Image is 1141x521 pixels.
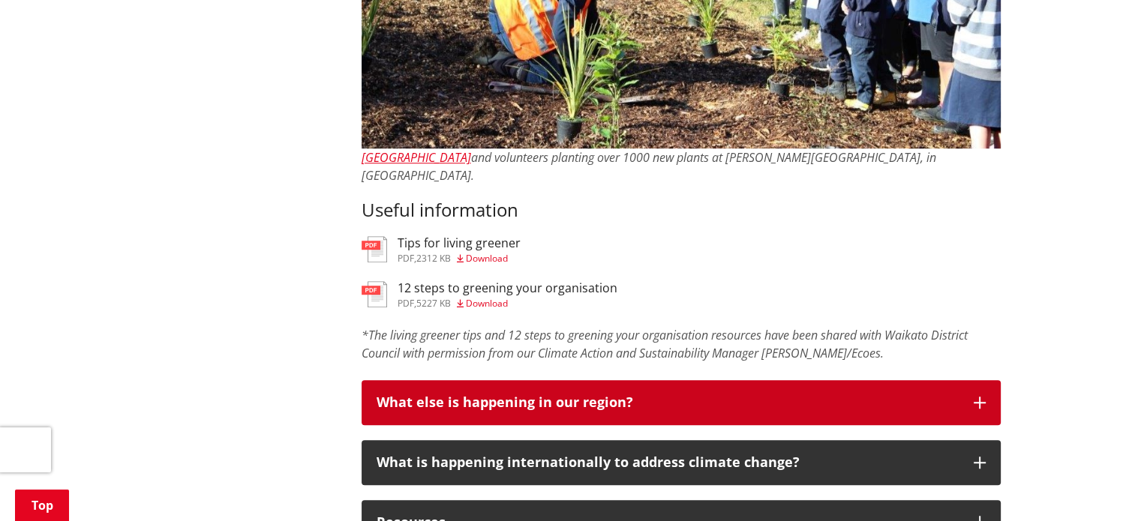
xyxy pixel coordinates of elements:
[15,490,69,521] a: Top
[362,149,471,166] a: [GEOGRAPHIC_DATA]
[466,252,508,265] span: Download
[398,254,521,263] div: ,
[362,281,387,307] img: document-pdf.svg
[416,297,451,310] span: 5227 KB
[466,297,508,310] span: Download
[398,252,414,265] span: pdf
[362,199,1001,221] h3: Useful information
[398,281,617,295] h3: 12 steps to greening your organisation
[377,455,959,470] div: What is happening internationally to address climate change?
[362,327,968,379] em: *The living greener tips and 12 steps to greening your organisation resources have been shared wi...
[362,149,936,184] em: and volunteers planting over 1000 new plants at [PERSON_NAME][GEOGRAPHIC_DATA], in [GEOGRAPHIC_DA...
[362,236,521,263] a: Tips for living greener pdf,2312 KB Download
[362,380,1001,425] button: What else is happening in our region?
[362,236,387,262] img: document-pdf.svg
[398,299,617,308] div: ,
[416,252,451,265] span: 2312 KB
[377,395,959,410] div: What else is happening in our region?
[1072,458,1126,512] iframe: Messenger Launcher
[362,281,617,308] a: 12 steps to greening your organisation pdf,5227 KB Download
[398,236,521,250] h3: Tips for living greener
[362,440,1001,485] button: What is happening internationally to address climate change?
[398,297,414,310] span: pdf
